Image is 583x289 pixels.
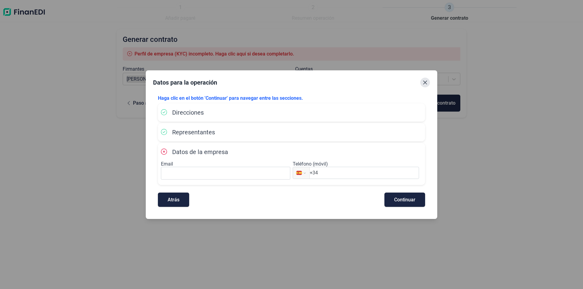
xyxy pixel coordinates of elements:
[384,193,425,207] button: Continuar
[161,161,173,167] label: Email
[394,197,415,202] span: Continuar
[158,193,189,207] button: Atrás
[172,129,215,136] span: Representantes
[153,78,217,87] div: Datos para la operación
[158,95,425,102] p: Haga clic en el botón 'Continuar' para navegar entre las secciones.
[293,161,328,167] label: Teléfono (móvil)
[420,78,430,87] button: Close
[172,109,204,116] span: Direcciones
[172,148,228,156] span: Datos de la empresa
[168,197,179,202] span: Atrás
